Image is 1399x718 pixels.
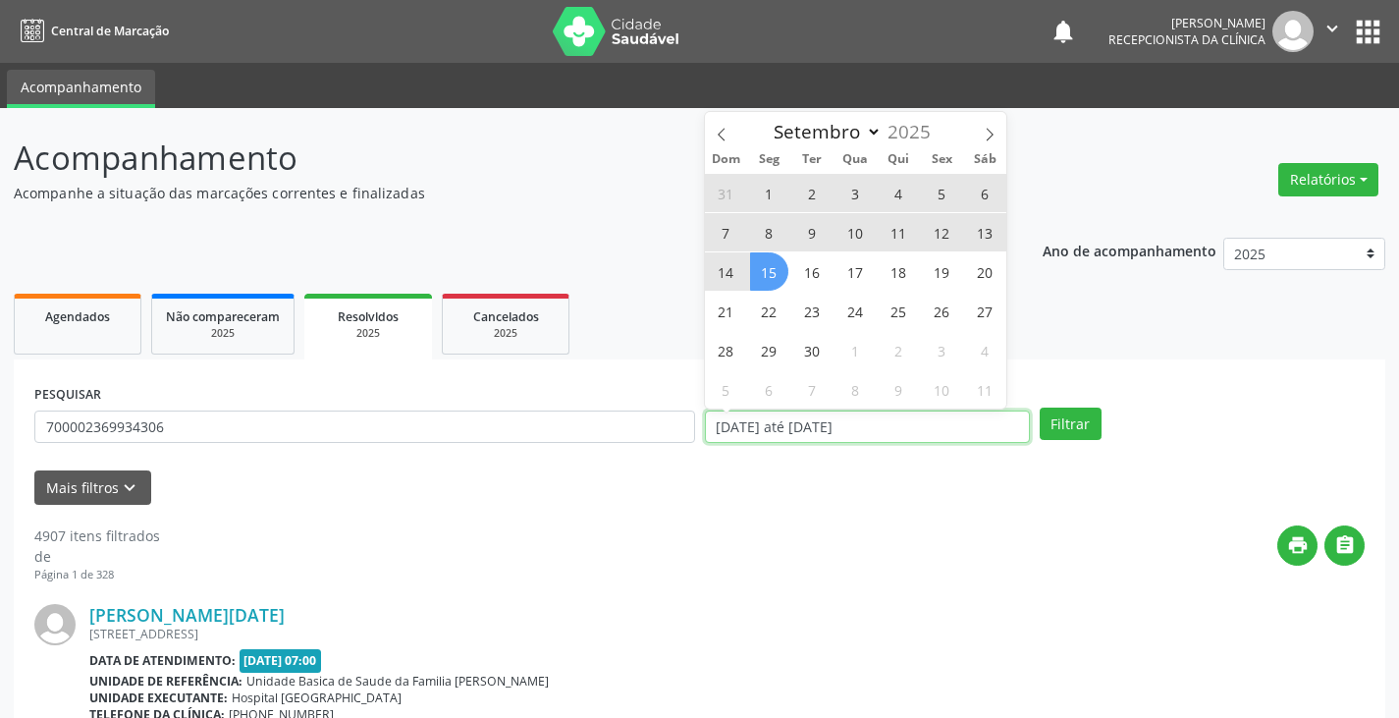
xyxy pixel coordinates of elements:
[1278,163,1378,196] button: Relatórios
[765,118,883,145] select: Month
[880,370,918,409] span: Outubro 9, 2025
[89,604,285,626] a: [PERSON_NAME][DATE]
[793,370,832,409] span: Outubro 7, 2025
[750,213,788,251] span: Setembro 8, 2025
[89,652,236,669] b: Data de atendimento:
[34,546,160,567] div: de
[880,252,918,291] span: Setembro 18, 2025
[836,331,875,369] span: Outubro 1, 2025
[923,213,961,251] span: Setembro 12, 2025
[34,470,151,505] button: Mais filtroskeyboard_arrow_down
[1334,534,1356,556] i: 
[707,292,745,330] span: Setembro 21, 2025
[338,308,399,325] span: Resolvidos
[966,292,1004,330] span: Setembro 27, 2025
[240,649,322,672] span: [DATE] 07:00
[966,370,1004,409] span: Outubro 11, 2025
[707,331,745,369] span: Setembro 28, 2025
[880,331,918,369] span: Outubro 2, 2025
[966,252,1004,291] span: Setembro 20, 2025
[923,331,961,369] span: Outubro 3, 2025
[707,252,745,291] span: Setembro 14, 2025
[45,308,110,325] span: Agendados
[1324,525,1365,566] button: 
[793,174,832,212] span: Setembro 2, 2025
[705,411,1030,444] input: Selecione um intervalo
[1043,238,1216,262] p: Ano de acompanhamento
[14,15,169,47] a: Central de Marcação
[963,153,1006,166] span: Sáb
[923,292,961,330] span: Setembro 26, 2025
[1040,408,1102,441] button: Filtrar
[51,23,169,39] span: Central de Marcação
[707,213,745,251] span: Setembro 7, 2025
[1108,15,1265,31] div: [PERSON_NAME]
[793,213,832,251] span: Setembro 9, 2025
[836,370,875,409] span: Outubro 8, 2025
[790,153,834,166] span: Ter
[793,292,832,330] span: Setembro 23, 2025
[836,252,875,291] span: Setembro 17, 2025
[473,308,539,325] span: Cancelados
[1321,18,1343,39] i: 
[923,252,961,291] span: Setembro 19, 2025
[707,370,745,409] span: Outubro 5, 2025
[166,308,280,325] span: Não compareceram
[318,326,418,341] div: 2025
[920,153,963,166] span: Sex
[880,292,918,330] span: Setembro 25, 2025
[34,525,160,546] div: 4907 itens filtrados
[793,252,832,291] span: Setembro 16, 2025
[1277,525,1318,566] button: print
[750,370,788,409] span: Outubro 6, 2025
[923,174,961,212] span: Setembro 5, 2025
[966,213,1004,251] span: Setembro 13, 2025
[1314,11,1351,52] button: 
[166,326,280,341] div: 2025
[34,411,695,444] input: Nome, CNS
[34,604,76,645] img: img
[966,174,1004,212] span: Setembro 6, 2025
[119,477,140,499] i: keyboard_arrow_down
[877,153,920,166] span: Qui
[747,153,790,166] span: Seg
[457,326,555,341] div: 2025
[836,292,875,330] span: Setembro 24, 2025
[880,174,918,212] span: Setembro 4, 2025
[89,626,1365,642] div: [STREET_ADDRESS]
[705,153,748,166] span: Dom
[14,134,974,183] p: Acompanhamento
[923,370,961,409] span: Outubro 10, 2025
[1351,15,1385,49] button: apps
[14,183,974,203] p: Acompanhe a situação das marcações correntes e finalizadas
[7,70,155,108] a: Acompanhamento
[793,331,832,369] span: Setembro 30, 2025
[966,331,1004,369] span: Outubro 4, 2025
[750,292,788,330] span: Setembro 22, 2025
[34,567,160,583] div: Página 1 de 328
[34,380,101,411] label: PESQUISAR
[89,673,242,690] b: Unidade de referência:
[1049,18,1077,45] button: notifications
[1108,31,1265,48] span: Recepcionista da clínica
[750,174,788,212] span: Setembro 1, 2025
[246,673,549,690] span: Unidade Basica de Saude da Familia [PERSON_NAME]
[750,331,788,369] span: Setembro 29, 2025
[880,213,918,251] span: Setembro 11, 2025
[1272,11,1314,52] img: img
[707,174,745,212] span: Agosto 31, 2025
[750,252,788,291] span: Setembro 15, 2025
[232,690,402,706] span: Hospital [GEOGRAPHIC_DATA]
[836,174,875,212] span: Setembro 3, 2025
[89,690,228,706] b: Unidade executante:
[834,153,877,166] span: Qua
[836,213,875,251] span: Setembro 10, 2025
[1287,534,1309,556] i: print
